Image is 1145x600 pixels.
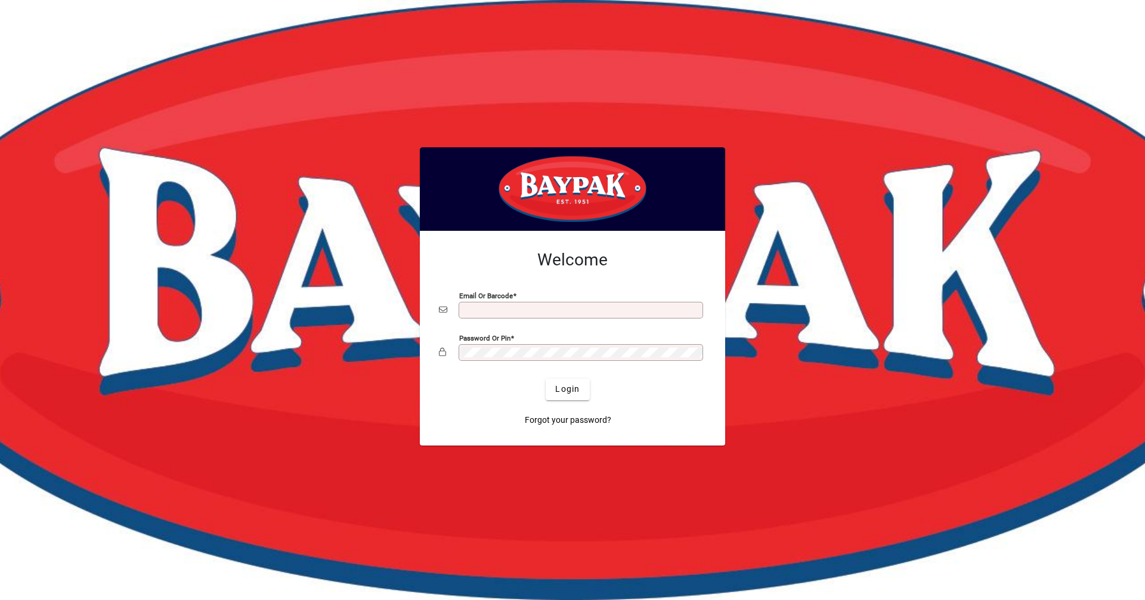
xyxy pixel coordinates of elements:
[555,383,580,395] span: Login
[520,410,616,431] a: Forgot your password?
[459,333,510,342] mat-label: Password or Pin
[546,379,589,400] button: Login
[525,414,611,426] span: Forgot your password?
[439,250,706,270] h2: Welcome
[459,291,513,299] mat-label: Email or Barcode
